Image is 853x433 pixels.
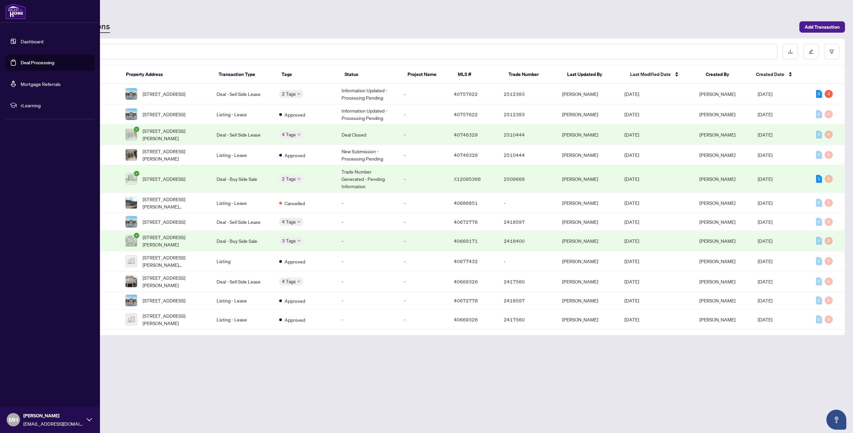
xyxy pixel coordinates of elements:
[399,231,448,251] td: -
[336,193,399,213] td: -
[557,231,619,251] td: [PERSON_NAME]
[134,171,139,176] span: check-circle
[758,91,772,97] span: [DATE]
[758,238,772,244] span: [DATE]
[699,152,735,158] span: [PERSON_NAME]
[213,65,276,84] th: Transaction Type
[282,90,296,98] span: 2 Tags
[336,309,399,330] td: -
[498,231,557,251] td: 2418400
[625,65,700,84] th: Last Modified Date
[699,297,735,303] span: [PERSON_NAME]
[336,271,399,292] td: -
[454,111,478,117] span: 40757622
[399,104,448,125] td: -
[825,257,833,265] div: 0
[498,271,557,292] td: 2417560
[699,316,735,322] span: [PERSON_NAME]
[143,196,206,210] span: [STREET_ADDRESS][PERSON_NAME][PERSON_NAME][PERSON_NAME]
[498,213,557,231] td: 2418597
[758,132,772,138] span: [DATE]
[699,278,735,284] span: [PERSON_NAME]
[454,278,478,284] span: 40669326
[126,255,137,267] img: thumbnail-img
[336,165,399,193] td: Trade Number Generated - Pending Information
[809,49,813,54] span: edit
[399,251,448,271] td: -
[454,238,478,244] span: 40669171
[816,199,822,207] div: 0
[825,199,833,207] div: 0
[126,109,137,120] img: thumbnail-img
[816,296,822,304] div: 0
[758,152,772,158] span: [DATE]
[825,175,833,183] div: 0
[825,90,833,98] div: 3
[23,412,83,419] span: [PERSON_NAME]
[825,315,833,323] div: 0
[699,111,735,117] span: [PERSON_NAME]
[557,145,619,165] td: [PERSON_NAME]
[126,295,137,306] img: thumbnail-img
[399,213,448,231] td: -
[816,257,822,265] div: 0
[557,271,619,292] td: [PERSON_NAME]
[402,65,452,84] th: Project Name
[126,129,137,140] img: thumbnail-img
[121,65,213,84] th: Property Address
[336,231,399,251] td: -
[211,292,274,309] td: Listing - Lease
[452,65,503,84] th: MLS #
[336,125,399,145] td: Deal Closed
[557,125,619,145] td: [PERSON_NAME]
[134,127,139,132] span: check-circle
[816,90,822,98] div: 3
[282,131,296,138] span: 4 Tags
[624,132,639,138] span: [DATE]
[624,278,639,284] span: [DATE]
[143,148,206,162] span: [STREET_ADDRESS][PERSON_NAME]
[399,292,448,309] td: -
[498,145,557,165] td: 2510444
[336,84,399,104] td: Information Updated - Processing Pending
[557,193,619,213] td: [PERSON_NAME]
[143,274,206,289] span: [STREET_ADDRESS][PERSON_NAME]
[143,254,206,268] span: [STREET_ADDRESS][PERSON_NAME][PERSON_NAME]
[624,91,639,97] span: [DATE]
[699,200,735,206] span: [PERSON_NAME]
[454,132,478,138] span: 40746329
[557,213,619,231] td: [PERSON_NAME]
[23,420,83,427] span: [EMAIL_ADDRESS][DOMAIN_NAME]
[126,197,137,209] img: thumbnail-img
[758,219,772,225] span: [DATE]
[285,316,305,323] span: Approved
[297,177,301,181] span: down
[498,309,557,330] td: 2417560
[276,65,339,84] th: Tags
[758,297,772,303] span: [DATE]
[126,173,137,185] img: thumbnail-img
[816,110,822,118] div: 0
[699,176,735,182] span: [PERSON_NAME]
[624,258,639,264] span: [DATE]
[624,111,639,117] span: [DATE]
[211,125,274,145] td: Deal - Sell Side Lease
[758,200,772,206] span: [DATE]
[699,238,735,244] span: [PERSON_NAME]
[285,152,305,159] span: Approved
[211,251,274,271] td: Listing
[336,104,399,125] td: Information Updated - Processing Pending
[454,297,478,303] span: 40672778
[211,145,274,165] td: Listing - Lease
[143,90,185,98] span: [STREET_ADDRESS]
[285,297,305,304] span: Approved
[454,219,478,225] span: 40672778
[285,258,305,265] span: Approved
[557,309,619,330] td: [PERSON_NAME]
[557,292,619,309] td: [PERSON_NAME]
[399,145,448,165] td: -
[339,65,402,84] th: Status
[454,91,478,97] span: 40757622
[624,200,639,206] span: [DATE]
[758,278,772,284] span: [DATE]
